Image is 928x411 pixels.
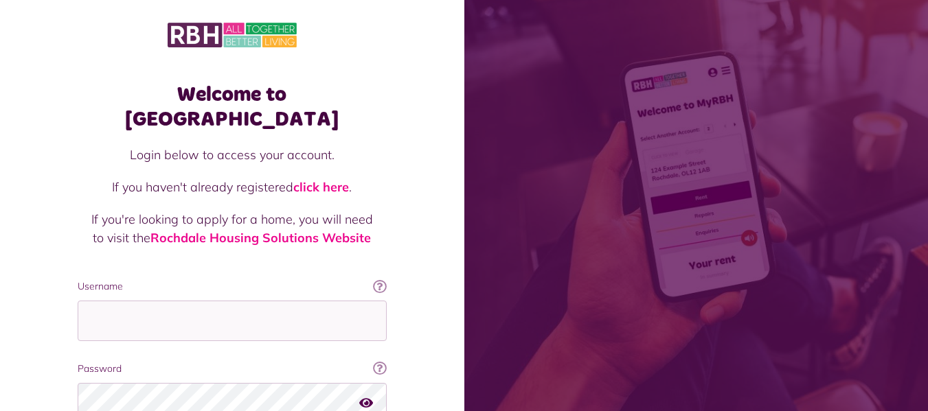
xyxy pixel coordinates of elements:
a: Rochdale Housing Solutions Website [150,230,371,246]
a: click here [293,179,349,195]
label: Username [78,279,387,294]
p: Login below to access your account. [91,145,373,164]
label: Password [78,362,387,376]
p: If you're looking to apply for a home, you will need to visit the [91,210,373,247]
p: If you haven't already registered . [91,178,373,196]
h1: Welcome to [GEOGRAPHIC_DATA] [78,82,387,132]
img: MyRBH [168,21,297,49]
